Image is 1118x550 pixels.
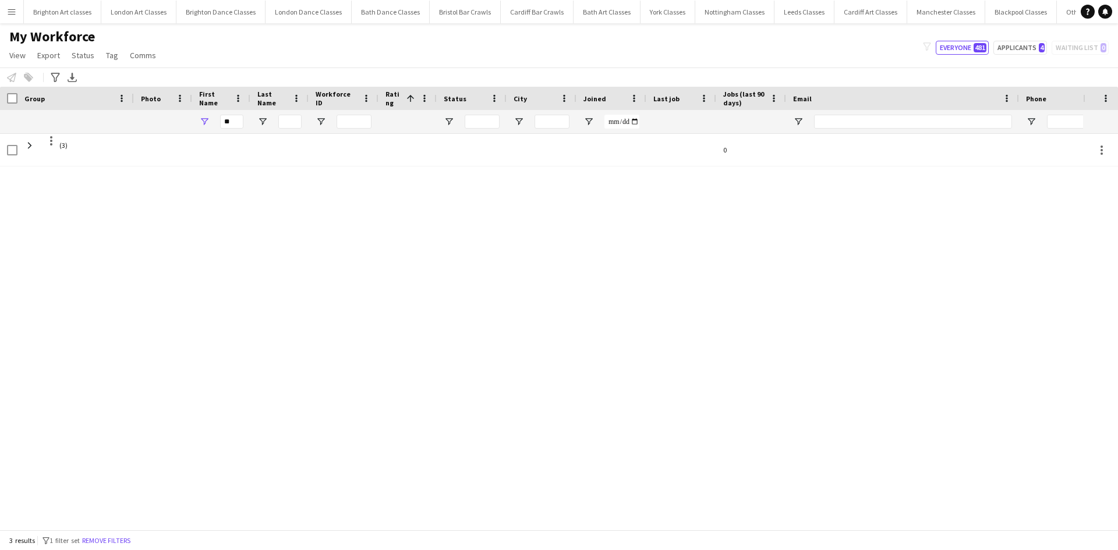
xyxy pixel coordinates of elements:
button: Applicants4 [993,41,1047,55]
span: City [514,94,527,103]
span: My Workforce [9,28,95,45]
span: Photo [141,94,161,103]
button: Open Filter Menu [583,116,594,127]
span: First Name [199,90,229,107]
span: Phone [1026,94,1046,103]
span: Last Name [257,90,288,107]
button: Blackpool Classes [985,1,1057,23]
span: Comms [130,50,156,61]
input: City Filter Input [535,115,569,129]
span: Rating [385,90,402,107]
button: London Art Classes [101,1,176,23]
button: Open Filter Menu [444,116,454,127]
button: Open Filter Menu [1026,116,1036,127]
button: Brighton Dance Classes [176,1,266,23]
a: Export [33,48,65,63]
div: 0 [716,134,786,166]
span: Export [37,50,60,61]
span: Workforce ID [316,90,358,107]
a: View [5,48,30,63]
button: Remove filters [80,534,133,547]
span: Email [793,94,812,103]
button: Other Cities [1057,1,1111,23]
button: Everyone481 [936,41,989,55]
span: Status [444,94,466,103]
span: 481 [974,43,986,52]
span: Jobs (last 90 days) [723,90,765,107]
button: Bristol Bar Crawls [430,1,501,23]
span: Last job [653,94,680,103]
button: Leeds Classes [774,1,834,23]
a: Status [67,48,99,63]
input: Joined Filter Input [604,115,639,129]
a: Comms [125,48,161,63]
button: London Dance Classes [266,1,352,23]
button: Open Filter Menu [316,116,326,127]
input: First Name Filter Input [220,115,243,129]
button: Cardiff Bar Crawls [501,1,574,23]
span: 4 [1039,43,1045,52]
button: Open Filter Menu [257,116,268,127]
button: Nottingham Classes [695,1,774,23]
button: Bath Dance Classes [352,1,430,23]
input: Status Filter Input [465,115,500,129]
button: Bath Art Classes [574,1,641,23]
span: Status [72,50,94,61]
button: Manchester Classes [907,1,985,23]
input: Last Name Filter Input [278,115,302,129]
app-action-btn: Advanced filters [48,70,62,84]
button: York Classes [641,1,695,23]
button: Cardiff Art Classes [834,1,907,23]
span: 1 filter set [49,536,80,545]
a: Tag [101,48,123,63]
span: Joined [583,94,606,103]
input: Email Filter Input [814,115,1012,129]
button: Open Filter Menu [199,116,210,127]
app-action-btn: Export XLSX [65,70,79,84]
span: (3) [59,134,68,157]
span: Group [24,94,45,103]
span: View [9,50,26,61]
input: Workforce ID Filter Input [337,115,372,129]
span: Tag [106,50,118,61]
button: Open Filter Menu [514,116,524,127]
button: Brighton Art classes [24,1,101,23]
button: Open Filter Menu [793,116,804,127]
